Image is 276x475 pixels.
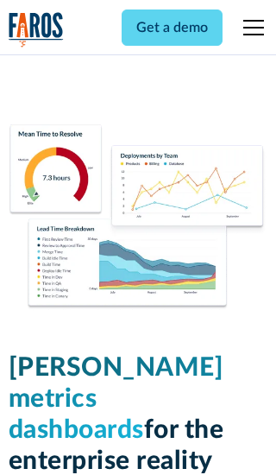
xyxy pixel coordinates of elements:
[9,355,224,443] span: [PERSON_NAME] metrics dashboards
[9,124,268,311] img: Dora Metrics Dashboard
[122,9,223,46] a: Get a demo
[233,7,267,48] div: menu
[9,12,64,47] a: home
[9,12,64,47] img: Logo of the analytics and reporting company Faros.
